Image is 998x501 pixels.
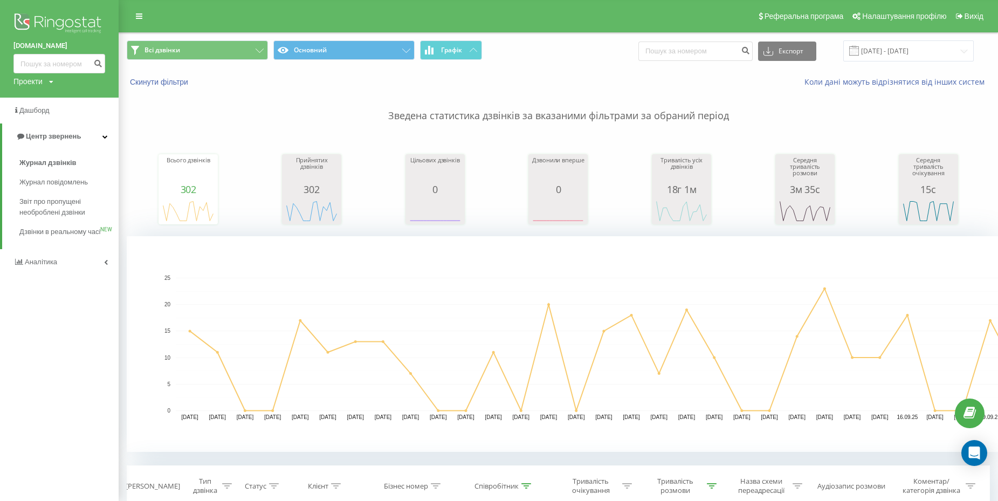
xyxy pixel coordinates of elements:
[816,414,834,420] text: [DATE]
[901,184,955,195] div: 15с
[237,414,254,420] text: [DATE]
[623,414,640,420] text: [DATE]
[901,157,955,184] div: Середня тривалість очікування
[164,275,171,281] text: 25
[308,482,328,491] div: Клієнт
[19,173,119,192] a: Журнал повідомлень
[732,477,790,495] div: Назва схеми переадресації
[19,157,77,168] span: Журнал дзвінків
[706,414,723,420] text: [DATE]
[13,54,105,73] input: Пошук за номером
[161,195,215,227] svg: A chart.
[19,153,119,173] a: Журнал дзвінків
[2,123,119,149] a: Центр звернень
[862,12,946,20] span: Налаштування профілю
[144,46,180,54] span: Всі дзвінки
[778,157,832,184] div: Середня тривалість розмови
[408,184,462,195] div: 0
[817,482,885,491] div: Аудіозапис розмови
[19,196,113,218] span: Звіт про пропущені необроблені дзвінки
[408,195,462,227] svg: A chart.
[788,414,806,420] text: [DATE]
[485,414,502,420] text: [DATE]
[420,40,482,60] button: Графік
[13,11,105,38] img: Ringostat logo
[13,76,43,87] div: Проекти
[19,106,50,114] span: Дашборд
[961,440,987,466] div: Open Intercom Messenger
[25,258,57,266] span: Аналiтика
[167,381,170,387] text: 5
[897,414,918,420] text: 16.09.25
[540,414,557,420] text: [DATE]
[765,12,844,20] span: Реферальна програма
[347,414,364,420] text: [DATE]
[190,477,219,495] div: Тип дзвінка
[245,482,266,491] div: Статус
[655,195,708,227] svg: A chart.
[531,195,585,227] svg: A chart.
[285,195,339,227] svg: A chart.
[264,414,281,420] text: [DATE]
[651,414,668,420] text: [DATE]
[595,414,612,420] text: [DATE]
[161,157,215,184] div: Всього дзвінків
[26,132,81,140] span: Центр звернень
[761,414,778,420] text: [DATE]
[181,414,198,420] text: [DATE]
[13,40,105,51] a: [DOMAIN_NAME]
[167,408,170,414] text: 0
[292,414,309,420] text: [DATE]
[402,414,419,420] text: [DATE]
[901,195,955,227] svg: A chart.
[19,192,119,222] a: Звіт про пропущені необроблені дзвінки
[513,414,530,420] text: [DATE]
[164,355,171,361] text: 10
[126,482,180,491] div: [PERSON_NAME]
[319,414,336,420] text: [DATE]
[127,77,194,87] button: Скинути фільтри
[430,414,447,420] text: [DATE]
[19,222,119,242] a: Дзвінки в реальному часіNEW
[954,414,972,420] text: [DATE]
[127,40,268,60] button: Всі дзвінки
[19,177,88,188] span: Журнал повідомлень
[871,414,889,420] text: [DATE]
[778,195,832,227] svg: A chart.
[164,328,171,334] text: 15
[457,414,474,420] text: [DATE]
[273,40,415,60] button: Основний
[655,184,708,195] div: 18г 1м
[733,414,751,420] text: [DATE]
[161,184,215,195] div: 302
[441,46,462,54] span: Графік
[474,482,519,491] div: Співробітник
[646,477,704,495] div: Тривалість розмови
[844,414,861,420] text: [DATE]
[900,477,963,495] div: Коментар/категорія дзвінка
[655,157,708,184] div: Тривалість усіх дзвінків
[778,184,832,195] div: 3м 35с
[209,414,226,420] text: [DATE]
[531,157,585,184] div: Дзвонили вперше
[127,87,990,123] p: Зведена статистика дзвінків за вказаними фільтрами за обраний період
[285,157,339,184] div: Прийнятих дзвінків
[408,157,462,184] div: Цільових дзвінків
[678,414,696,420] text: [DATE]
[568,414,585,420] text: [DATE]
[375,414,392,420] text: [DATE]
[638,42,753,61] input: Пошук за номером
[965,12,983,20] span: Вихід
[804,77,990,87] a: Коли дані можуть відрізнятися вiд інших систем
[531,184,585,195] div: 0
[562,477,620,495] div: Тривалість очікування
[285,184,339,195] div: 302
[19,227,100,237] span: Дзвінки в реальному часі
